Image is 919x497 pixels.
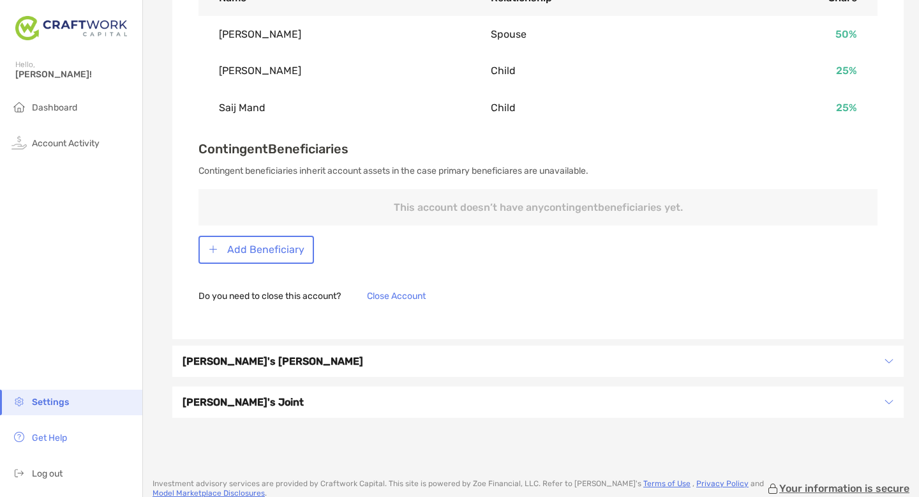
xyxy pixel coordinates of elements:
span: Log out [32,468,63,479]
p: Do you need to close this account? [198,288,341,304]
div: icon arrow[PERSON_NAME]'s [PERSON_NAME] [172,346,904,377]
span: Dashboard [32,102,77,113]
img: icon arrow [885,397,893,406]
td: Spouse [470,16,713,52]
td: Child [470,52,713,89]
h3: [PERSON_NAME]'s Joint [183,394,877,410]
td: 25 % [712,89,878,126]
td: [PERSON_NAME] [198,52,470,89]
p: Your information is secure [779,482,909,494]
img: logout icon [11,465,27,480]
img: button icon [209,245,218,254]
img: settings icon [11,394,27,409]
img: get-help icon [11,429,27,445]
td: [PERSON_NAME] [198,16,470,52]
a: Terms of Use [643,479,691,488]
span: Settings [32,397,69,408]
img: household icon [11,99,27,114]
img: activity icon [11,135,27,150]
span: Contingent Beneficiaries [198,141,348,157]
span: Account Activity [32,138,100,149]
button: Add Beneficiary [198,236,314,264]
td: 25 % [712,52,878,89]
td: 50 % [712,16,878,52]
a: Privacy Policy [696,479,749,488]
img: Zoe Logo [15,5,127,51]
p: Contingent beneficiaries inherit account assets in the case primary beneficiares are unavailable. [198,163,878,179]
span: [PERSON_NAME]! [15,69,135,80]
p: This account doesn’t have any contingent beneficiaries yet. [198,189,878,226]
h3: [PERSON_NAME]'s [PERSON_NAME] [183,353,877,369]
button: Close Account [357,286,435,306]
span: Get Help [32,432,67,443]
td: Saij Mand [198,89,470,126]
div: icon arrow[PERSON_NAME]'s Joint [172,386,904,418]
td: Child [470,89,713,126]
img: icon arrow [885,356,893,365]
